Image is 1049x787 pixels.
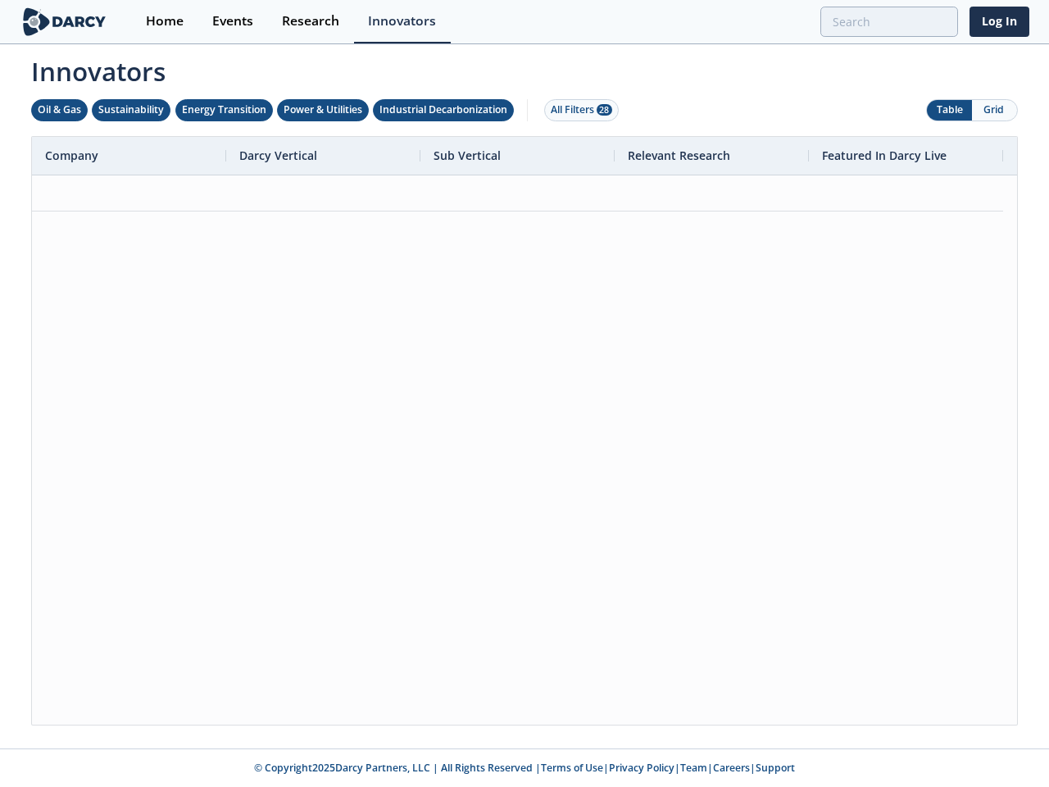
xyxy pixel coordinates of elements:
div: All Filters [551,102,612,117]
button: Grid [972,100,1017,121]
button: Table [927,100,972,121]
iframe: chat widget [980,721,1033,771]
button: Energy Transition [175,99,273,121]
span: 28 [597,104,612,116]
a: Terms of Use [541,761,603,775]
a: Team [680,761,707,775]
div: Events [212,15,253,28]
button: Industrial Decarbonization [373,99,514,121]
div: Oil & Gas [38,102,81,117]
a: Careers [713,761,750,775]
button: Sustainability [92,99,170,121]
button: Power & Utilities [277,99,369,121]
span: Innovators [20,46,1029,90]
div: Research [282,15,339,28]
button: Oil & Gas [31,99,88,121]
span: Sub Vertical [434,148,501,163]
div: Industrial Decarbonization [379,102,507,117]
img: logo-wide.svg [20,7,109,36]
span: Relevant Research [628,148,730,163]
div: Home [146,15,184,28]
a: Privacy Policy [609,761,674,775]
div: Innovators [368,15,436,28]
div: Power & Utilities [284,102,362,117]
a: Log In [970,7,1029,37]
button: All Filters 28 [544,99,619,121]
input: Advanced Search [820,7,958,37]
span: Featured In Darcy Live [822,148,947,163]
p: © Copyright 2025 Darcy Partners, LLC | All Rights Reserved | | | | | [23,761,1026,776]
div: Sustainability [98,102,164,117]
span: Company [45,148,98,163]
div: Energy Transition [182,102,266,117]
a: Support [756,761,795,775]
span: Darcy Vertical [239,148,317,163]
